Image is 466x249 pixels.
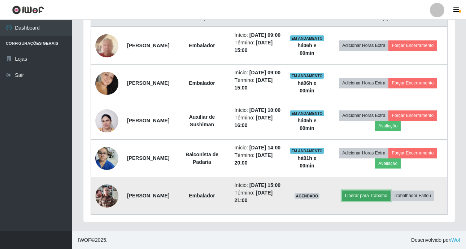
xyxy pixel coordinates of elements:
span: IWOF [78,237,91,243]
span: EM ANDAMENTO [290,35,324,41]
time: [DATE] 10:00 [249,107,280,113]
button: Adicionar Horas Extra [339,148,388,158]
li: Término: [235,77,281,92]
strong: Embalador [189,43,215,48]
img: 1744240052056.jpeg [95,30,118,61]
strong: Embalador [189,80,215,86]
strong: Auxiliar de Sushiman [189,114,215,127]
button: Avaliação [375,121,401,131]
strong: há 06 h e 00 min [297,43,316,56]
span: EM ANDAMENTO [290,110,324,116]
button: Adicionar Horas Extra [339,40,388,51]
li: Término: [235,114,281,129]
li: Início: [235,144,281,152]
span: EM ANDAMENTO [290,148,324,154]
button: Avaliação [375,158,401,169]
strong: há 05 h e 00 min [297,118,316,131]
strong: [PERSON_NAME] [127,155,169,161]
li: Término: [235,189,281,204]
strong: há 06 h e 00 min [297,80,316,93]
button: Forçar Encerramento [388,110,437,121]
span: EM ANDAMENTO [290,73,324,79]
li: Término: [235,152,281,167]
time: [DATE] 09:00 [249,70,280,75]
strong: Balconista de Padaria [186,152,218,165]
time: [DATE] 09:00 [249,32,280,38]
strong: [PERSON_NAME] [127,80,169,86]
time: [DATE] 14:00 [249,145,280,150]
li: Início: [235,69,281,77]
img: 1753363159449.jpeg [95,180,118,211]
button: Adicionar Horas Extra [339,110,388,121]
time: [DATE] 15:00 [249,182,280,188]
span: AGENDADO [295,193,320,199]
strong: [PERSON_NAME] [127,193,169,198]
span: Desenvolvido por [411,236,460,244]
button: Adicionar Horas Extra [339,78,388,88]
button: Trabalhador Faltou [391,191,434,201]
li: Início: [235,31,281,39]
button: Forçar Encerramento [388,78,437,88]
strong: Embalador [189,193,215,198]
li: Término: [235,39,281,54]
img: 1733236843122.jpeg [95,105,118,136]
button: Liberar para Trabalho [342,191,391,201]
img: 1747872816580.jpeg [95,143,118,174]
strong: [PERSON_NAME] [127,43,169,48]
span: © 2025 . [78,236,108,244]
a: iWof [450,237,460,243]
strong: [PERSON_NAME] [127,118,169,123]
button: Forçar Encerramento [388,40,437,51]
li: Início: [235,182,281,189]
img: 1750087788307.jpeg [95,66,118,101]
li: Início: [235,106,281,114]
button: Forçar Encerramento [388,148,437,158]
img: CoreUI Logo [12,5,44,14]
strong: há 01 h e 00 min [297,155,316,169]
